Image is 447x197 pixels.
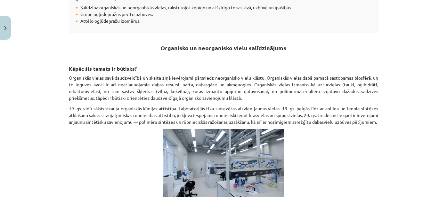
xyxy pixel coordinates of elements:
[69,105,378,125] p: 19. gs. vidū sākās strauja organiskās ķīmijas attīstība. Laboratorijās tika sintezētas aizvien ja...
[69,65,137,72] strong: Kāpēc šis temats ir būtisks?
[74,4,373,24] p: 🔸 Salīdzina organiskās un neorganiskās vielas, raksturojot kopīgo un atšķirīgo to sastāvā, uzbūvē...
[69,75,378,101] p: Organiskās vielas savā daudzveidībā un skaita ziņā ievērojami pārsniedz neorganisko vielu klāstu....
[4,26,7,30] img: icon-close-lesson-0947bae3869378f0d4975bcd49f059093ad1ed9edebbc8119c70593378902aed.svg
[161,44,287,51] strong: Organisko un neorganisko vielu salīdzinājums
